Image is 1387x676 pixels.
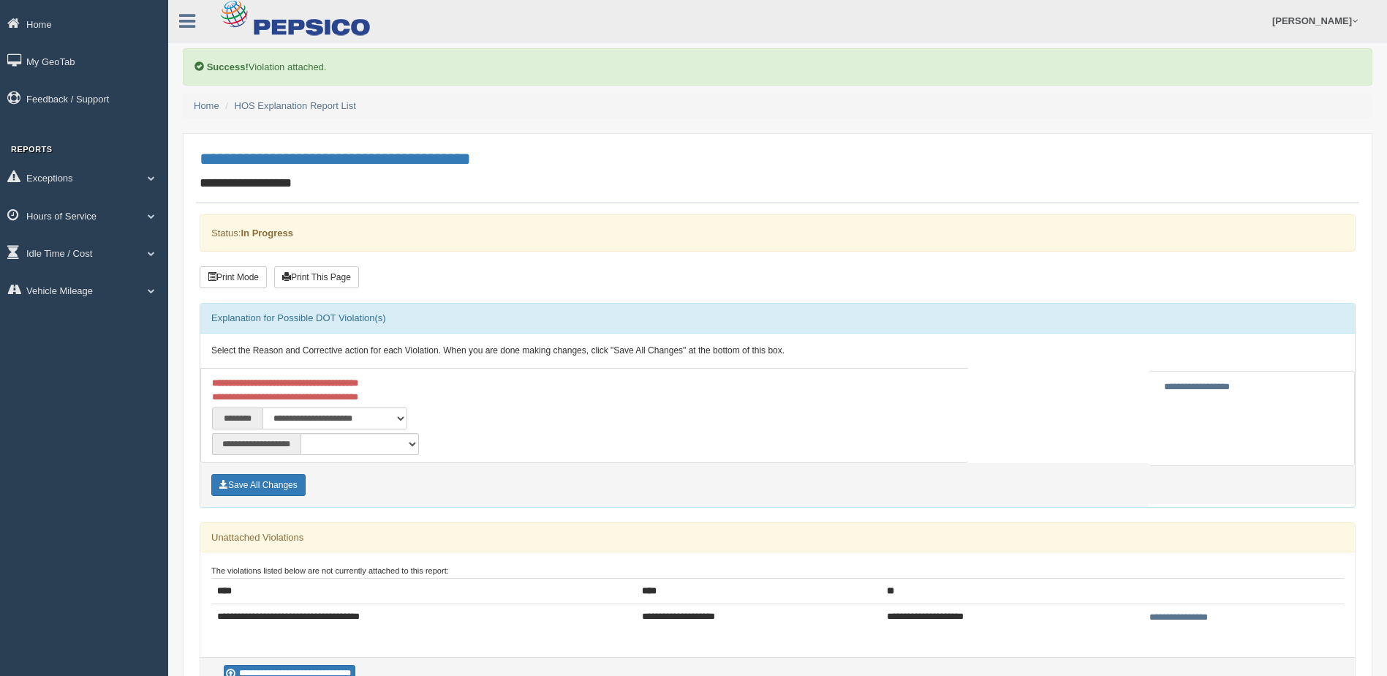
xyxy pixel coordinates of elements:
strong: In Progress [241,228,293,239]
div: Violation attached. [183,48,1372,86]
div: Select the Reason and Corrective action for each Violation. When you are done making changes, cli... [200,334,1355,369]
a: HOS Explanation Report List [235,100,356,111]
div: Status: [200,214,1356,252]
a: Home [194,100,219,111]
small: The violations listed below are not currently attached to this report: [211,566,449,575]
button: Print This Page [274,266,359,288]
button: Save [211,474,306,496]
div: Unattached Violations [200,523,1355,552]
div: Explanation for Possible DOT Violation(s) [200,304,1355,333]
b: Success! [207,61,249,72]
button: Print Mode [200,266,267,288]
